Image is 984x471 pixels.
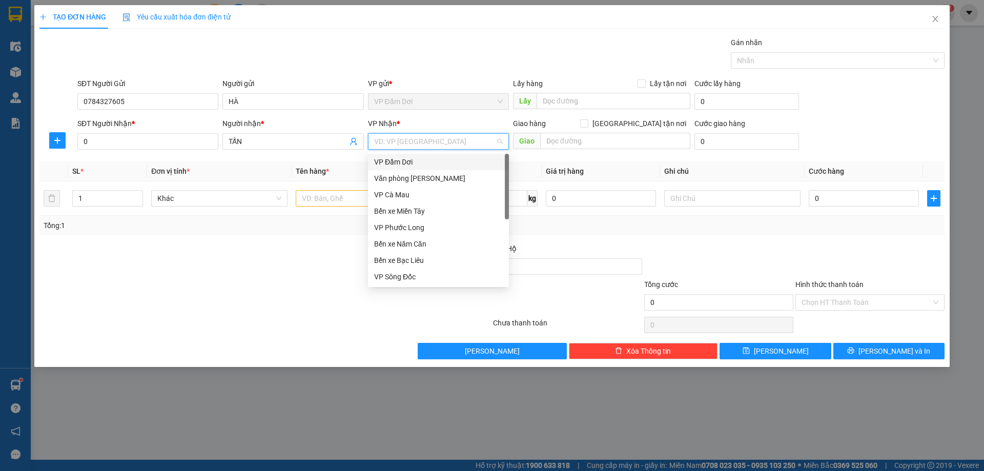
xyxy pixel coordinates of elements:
[569,343,718,359] button: deleteXóa Thông tin
[927,190,940,207] button: plus
[77,118,218,129] div: SĐT Người Nhận
[513,93,537,109] span: Lấy
[50,136,65,145] span: plus
[615,347,622,355] span: delete
[59,37,67,46] span: phone
[39,13,106,21] span: TẠO ĐƠN HÀNG
[731,38,762,47] label: Gán nhãn
[546,190,656,207] input: 0
[644,280,678,289] span: Tổng cước
[513,119,546,128] span: Giao hàng
[5,64,115,81] b: GỬI : VP Đầm Dơi
[809,167,844,175] span: Cước hàng
[418,343,567,359] button: [PERSON_NAME]
[368,187,509,203] div: VP Cà Mau
[368,269,509,285] div: VP Sông Đốc
[660,161,805,181] th: Ghi chú
[795,280,864,289] label: Hình thức thanh toán
[513,79,543,88] span: Lấy hàng
[694,133,799,150] input: Cước giao hàng
[59,7,145,19] b: [PERSON_NAME]
[743,347,750,355] span: save
[39,13,47,21] span: plus
[374,271,503,282] div: VP Sông Đốc
[72,167,80,175] span: SL
[374,206,503,217] div: Bến xe Miền Tây
[646,78,690,89] span: Lấy tận nơi
[5,23,195,35] li: 85 [PERSON_NAME]
[44,220,380,231] div: Tổng: 1
[222,78,363,89] div: Người gửi
[540,133,690,149] input: Dọc đường
[368,78,509,89] div: VP gửi
[720,343,831,359] button: save[PERSON_NAME]
[122,13,231,21] span: Yêu cầu xuất hóa đơn điện tử
[350,137,358,146] span: user-add
[368,219,509,236] div: VP Phước Long
[151,167,190,175] span: Đơn vị tính
[368,236,509,252] div: Bến xe Năm Căn
[858,345,930,357] span: [PERSON_NAME] và In
[754,345,809,357] span: [PERSON_NAME]
[537,93,690,109] input: Dọc đường
[374,255,503,266] div: Bến xe Bạc Liêu
[833,343,945,359] button: printer[PERSON_NAME] và In
[374,189,503,200] div: VP Cà Mau
[296,190,432,207] input: VD: Bàn, Ghế
[847,347,854,355] span: printer
[296,167,329,175] span: Tên hàng
[5,35,195,48] li: 02839.63.63.63
[59,25,67,33] span: environment
[928,194,940,202] span: plus
[664,190,801,207] input: Ghi Chú
[368,252,509,269] div: Bến xe Bạc Liêu
[374,156,503,168] div: VP Đầm Dơi
[465,345,520,357] span: [PERSON_NAME]
[368,154,509,170] div: VP Đầm Dơi
[368,203,509,219] div: Bến xe Miền Tây
[694,93,799,110] input: Cước lấy hàng
[694,79,741,88] label: Cước lấy hàng
[122,13,131,22] img: icon
[374,222,503,233] div: VP Phước Long
[44,190,60,207] button: delete
[157,191,281,206] span: Khác
[493,244,517,253] span: Thu Hộ
[527,190,538,207] span: kg
[49,132,66,149] button: plus
[222,118,363,129] div: Người nhận
[546,167,584,175] span: Giá trị hàng
[368,170,509,187] div: Văn phòng Hồ Chí Minh
[588,118,690,129] span: [GEOGRAPHIC_DATA] tận nơi
[374,94,503,109] span: VP Đầm Dơi
[921,5,950,34] button: Close
[513,133,540,149] span: Giao
[374,238,503,250] div: Bến xe Năm Căn
[368,119,397,128] span: VP Nhận
[626,345,671,357] span: Xóa Thông tin
[374,173,503,184] div: Văn phòng [PERSON_NAME]
[492,317,643,335] div: Chưa thanh toán
[77,78,218,89] div: SĐT Người Gửi
[694,119,745,128] label: Cước giao hàng
[931,15,939,23] span: close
